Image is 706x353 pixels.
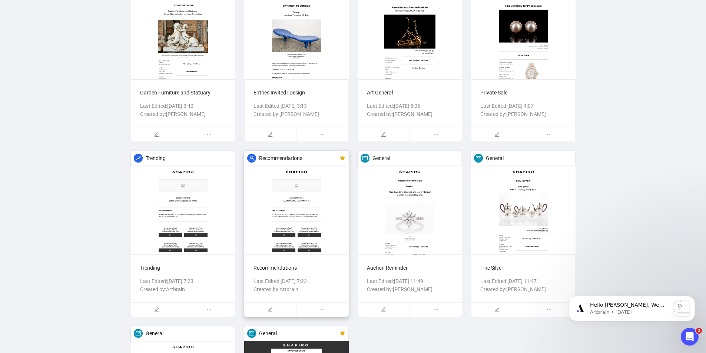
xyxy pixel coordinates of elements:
[253,285,339,293] p: Created by: Artbrain
[32,21,112,233] span: Hello [PERSON_NAME], We replied earlier, but it may have been missed — so I’ll share the details ...
[372,154,390,162] span: General
[154,132,159,137] span: edit
[259,154,302,162] span: Recommendations
[480,264,566,272] p: Fine Silver
[362,156,368,161] span: mail
[480,110,566,118] p: Created by: [PERSON_NAME]
[480,285,566,293] p: Created by: [PERSON_NAME]
[146,329,163,337] span: General
[136,156,141,161] span: rise
[523,127,575,141] span: ellipsis
[140,102,226,110] p: Last Edited: [DATE] 3:42
[140,110,226,118] p: Created by: [PERSON_NAME]
[367,110,453,118] p: Created by: [PERSON_NAME]
[244,151,349,254] img: 68189cdc20d6311811ad7cba
[523,303,575,317] span: ellipsis
[358,151,462,254] img: 681809380b296882ac0785f9
[140,285,226,293] p: Created by: Artbrain
[183,303,235,317] span: ellipsis
[486,154,504,162] span: General
[367,285,453,293] p: Created by: [PERSON_NAME]
[381,132,386,137] span: edit
[253,102,339,110] p: Last Edited: [DATE] 3:13
[146,154,166,162] span: Trending
[154,307,159,312] span: edit
[296,303,348,317] span: ellipsis
[367,264,453,272] p: Auction Reminder
[253,264,339,272] p: Recommendations
[140,89,226,97] p: Garden Furniture and Statuary
[480,102,566,110] p: Last Edited: [DATE] 4:07
[253,110,339,118] p: Created by: [PERSON_NAME]
[268,307,273,312] span: edit
[381,307,386,312] span: edit
[32,28,112,34] p: Message from Artbrain, sent 2w ago
[183,127,235,141] span: ellipsis
[340,156,345,161] span: star
[140,264,226,272] p: Trending
[367,102,453,110] p: Last Edited: [DATE] 5:06
[249,156,254,161] span: user
[494,132,500,137] span: edit
[268,132,273,137] span: edit
[140,277,226,285] p: Last Edited: [DATE] 7:23
[696,328,702,334] span: 2
[471,151,576,254] img: 680f0eece3a5b08b50175540
[410,303,462,317] span: ellipsis
[681,328,699,346] iframe: Intercom live chat
[480,277,566,285] p: Last Edited: [DATE] 11:47
[476,156,481,161] span: mail
[253,89,339,97] p: Entries Invited | Design
[367,277,453,285] p: Last Edited: [DATE] 11:49
[410,127,462,141] span: ellipsis
[367,89,453,97] p: Art General
[296,127,348,141] span: ellipsis
[494,307,500,312] span: edit
[131,151,235,254] img: 68189e539e9be124ff4d4a64
[136,331,141,336] span: mail
[249,331,254,336] span: mail
[558,281,706,333] iframe: Intercom notifications message
[480,89,566,97] p: Private Sale
[340,331,345,336] span: star
[259,329,277,337] span: General
[253,277,339,285] p: Last Edited: [DATE] 7:23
